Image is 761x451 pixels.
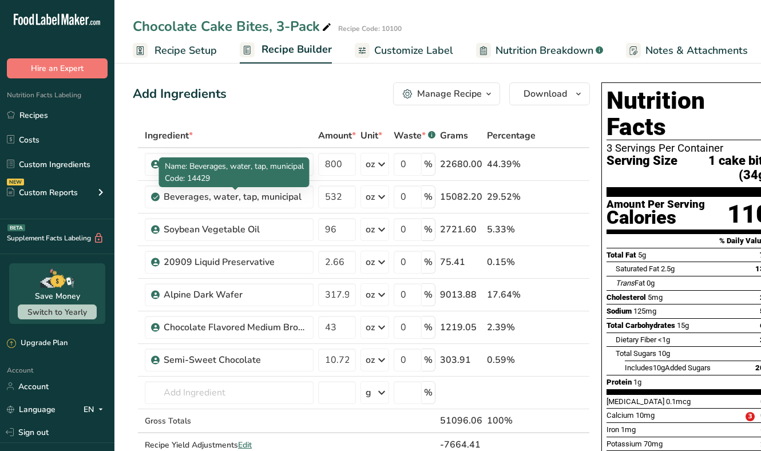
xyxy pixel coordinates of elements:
[476,38,603,64] a: Nutrition Breakdown
[164,321,307,334] div: Chocolate Flavored Medium Brown Decorettes
[607,251,636,259] span: Total Fat
[487,353,536,367] div: 0.59%
[487,157,536,171] div: 44.39%
[338,23,402,34] div: Recipe Code: 10100
[616,279,635,287] i: Trans
[145,129,193,143] span: Ingredient
[35,290,80,302] div: Save Money
[616,335,656,344] span: Dietary Fiber
[607,307,632,315] span: Sodium
[607,293,646,302] span: Cholesterol
[607,440,642,448] span: Potassium
[165,161,304,172] span: Name: Beverages, water, tap, municipal
[366,157,375,171] div: oz
[661,264,675,273] span: 2.5g
[164,255,307,269] div: 20909 Liquid Preservative
[7,224,25,231] div: BETA
[440,129,468,143] span: Grams
[509,82,590,105] button: Download
[145,415,314,427] div: Gross Totals
[607,378,632,386] span: Protein
[440,190,482,204] div: 15082.20
[366,386,371,399] div: g
[318,129,356,143] span: Amount
[621,425,636,434] span: 1mg
[7,399,56,420] a: Language
[487,129,536,143] span: Percentage
[625,363,711,372] span: Includes Added Sugars
[366,190,375,204] div: oz
[746,412,755,421] span: 3
[487,223,536,236] div: 5.33%
[616,264,659,273] span: Saturated Fat
[524,87,567,101] span: Download
[84,402,108,416] div: EN
[440,288,482,302] div: 9013.88
[355,38,453,64] a: Customize Label
[658,335,670,344] span: <1g
[366,255,375,269] div: oz
[133,38,217,64] a: Recipe Setup
[164,223,307,236] div: Soybean Vegetable Oil
[7,187,78,199] div: Custom Reports
[487,190,536,204] div: 29.52%
[27,307,87,318] span: Switch to Yearly
[154,43,217,58] span: Recipe Setup
[440,353,482,367] div: 303.91
[677,321,689,330] span: 15g
[648,293,663,302] span: 5mg
[722,412,750,440] iframe: Intercom live chat
[18,304,97,319] button: Switch to Yearly
[626,38,748,64] a: Notes & Attachments
[496,43,593,58] span: Nutrition Breakdown
[440,414,482,428] div: 51096.06
[647,279,655,287] span: 0g
[440,223,482,236] div: 2721.60
[393,82,500,105] button: Manage Recipe
[145,381,314,404] input: Add Ingredient
[616,279,645,287] span: Fat
[607,209,705,226] div: Calories
[261,42,332,57] span: Recipe Builder
[374,43,453,58] span: Customize Label
[607,321,675,330] span: Total Carbohydrates
[238,440,252,450] span: Edit
[366,321,375,334] div: oz
[653,363,665,372] span: 10g
[607,425,619,434] span: Iron
[165,173,210,184] span: Code: 14429
[394,129,435,143] div: Waste
[658,349,670,358] span: 10g
[7,58,108,78] button: Hire an Expert
[487,321,536,334] div: 2.39%
[607,411,634,420] span: Calcium
[607,397,664,406] span: [MEDICAL_DATA]
[487,414,536,428] div: 100%
[638,251,646,259] span: 5g
[440,321,482,334] div: 1219.05
[7,338,68,349] div: Upgrade Plan
[7,179,24,185] div: NEW
[616,349,656,358] span: Total Sugars
[164,288,307,302] div: Alpine Dark Wafer
[240,37,332,64] a: Recipe Builder
[487,255,536,269] div: 0.15%
[417,87,482,101] div: Manage Recipe
[607,199,705,210] div: Amount Per Serving
[366,353,375,367] div: oz
[666,397,691,406] span: 0.1mcg
[487,288,536,302] div: 17.64%
[164,190,307,204] div: Beverages, water, tap, municipal
[133,85,227,104] div: Add Ingredients
[644,440,663,448] span: 70mg
[633,307,656,315] span: 125mg
[633,378,641,386] span: 1g
[164,353,307,367] div: Semi-Sweet Chocolate
[366,288,375,302] div: oz
[133,16,334,37] div: Chocolate Cake Bites, 3-Pack
[607,154,677,182] span: Serving Size
[360,129,382,143] span: Unit
[440,157,482,171] div: 22680.00
[366,223,375,236] div: oz
[145,439,314,451] div: Recipe Yield Adjustments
